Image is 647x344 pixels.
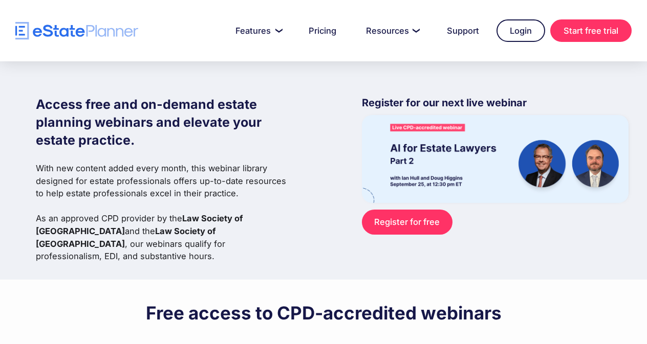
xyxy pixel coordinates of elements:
p: Register for our next live webinar [362,96,629,115]
a: home [15,22,138,40]
strong: Law Society of [GEOGRAPHIC_DATA] [36,226,216,249]
img: eState Academy webinar [362,115,629,202]
a: Pricing [296,20,349,41]
h2: Free access to CPD-accredited webinars [146,302,502,324]
a: Features [223,20,291,41]
a: Support [435,20,491,41]
a: Start free trial [550,19,632,42]
p: With new content added every month, this webinar library designed for estate professionals offers... [36,162,291,263]
h1: Access free and on-demand estate planning webinars and elevate your estate practice. [36,96,291,149]
a: Register for free [362,210,452,235]
a: Resources [354,20,429,41]
a: Login [497,19,545,42]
